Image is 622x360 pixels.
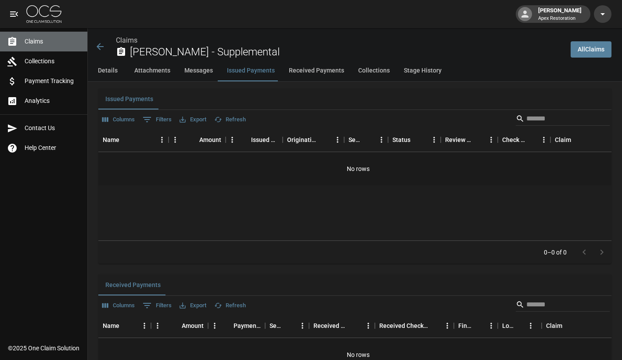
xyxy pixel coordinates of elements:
div: Search [516,112,610,127]
button: Sort [428,320,441,332]
div: Issued Date [251,127,278,152]
nav: breadcrumb [116,35,564,46]
button: Received Payments [98,274,168,295]
button: Sort [363,134,375,146]
div: Amount [151,313,208,338]
button: Sort [410,134,423,146]
p: 0–0 of 0 [544,248,567,257]
button: Menu [524,319,537,332]
span: Payment Tracking [25,76,80,86]
div: related-list tabs [98,88,611,109]
button: Sort [514,320,527,332]
p: Apex Restoration [538,15,582,22]
div: Payment Date [234,313,261,338]
div: Name [98,127,169,152]
div: Received Method [309,313,375,338]
button: Sort [239,134,251,146]
div: Status [392,127,410,152]
div: Name [103,313,119,338]
button: Menu [485,133,498,146]
div: Lockbox [502,313,514,338]
h2: [PERSON_NAME] - Supplemental [130,46,564,58]
div: No rows [98,152,618,185]
button: Export [177,113,209,127]
div: Received Check Number [379,313,428,338]
button: Sort [349,320,362,332]
button: Issued Payments [220,60,282,81]
button: Show filters [140,113,174,127]
a: AllClaims [571,41,611,58]
button: Sort [284,320,296,332]
div: © 2025 One Claim Solution [8,344,79,353]
button: Issued Payments [98,88,160,109]
div: Amount [169,127,226,152]
div: Sender [265,313,309,338]
div: Sender [270,313,284,338]
button: Sort [169,320,182,332]
a: Claims [116,36,137,44]
button: Sort [187,134,199,146]
div: Status [388,127,441,152]
span: Contact Us [25,124,80,133]
div: Check Number [502,127,525,152]
button: Collections [351,60,397,81]
button: Sort [119,134,132,146]
div: anchor tabs [88,60,622,81]
div: Received Check Number [375,313,454,338]
button: Attachments [127,60,177,81]
button: Menu [226,133,239,146]
button: Refresh [212,299,248,313]
button: Sort [562,320,575,332]
span: Collections [25,57,80,66]
div: Lockbox [498,313,542,338]
button: Stage History [397,60,449,81]
div: Name [103,127,119,152]
div: Originating From [283,127,344,152]
div: Claim [555,127,571,152]
button: Sort [221,320,234,332]
div: Sent To [344,127,388,152]
div: [PERSON_NAME] [535,6,585,22]
div: Review Status [445,127,472,152]
div: Check Number [498,127,550,152]
span: Claims [25,37,80,46]
button: Menu [296,319,309,332]
div: Originating From [287,127,319,152]
div: Sent To [349,127,363,152]
button: Messages [177,60,220,81]
div: Search [516,298,610,313]
button: Select columns [100,299,137,313]
div: Payment Date [208,313,265,338]
img: ocs-logo-white-transparent.png [26,5,61,23]
div: related-list tabs [98,274,611,295]
button: Sort [472,320,485,332]
div: Final/Partial [458,313,472,338]
button: Sort [472,134,485,146]
button: Refresh [212,113,248,127]
button: Menu [428,133,441,146]
span: Analytics [25,96,80,105]
div: Received Method [313,313,349,338]
button: Menu [138,319,151,332]
button: Menu [208,319,221,332]
div: Claim [546,313,562,338]
button: Menu [485,319,498,332]
button: Menu [151,319,164,332]
button: Received Payments [282,60,351,81]
div: Name [98,313,151,338]
div: Final/Partial [454,313,498,338]
span: Help Center [25,143,80,153]
div: Amount [182,313,204,338]
div: Amount [199,127,221,152]
button: Menu [537,133,550,146]
button: Select columns [100,113,137,127]
button: Show filters [140,298,174,313]
div: Review Status [441,127,498,152]
button: Menu [155,133,169,146]
button: Menu [169,133,182,146]
button: Export [177,299,209,313]
button: Menu [375,133,388,146]
button: Menu [362,319,375,332]
button: Sort [571,134,583,146]
div: Issued Date [226,127,283,152]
